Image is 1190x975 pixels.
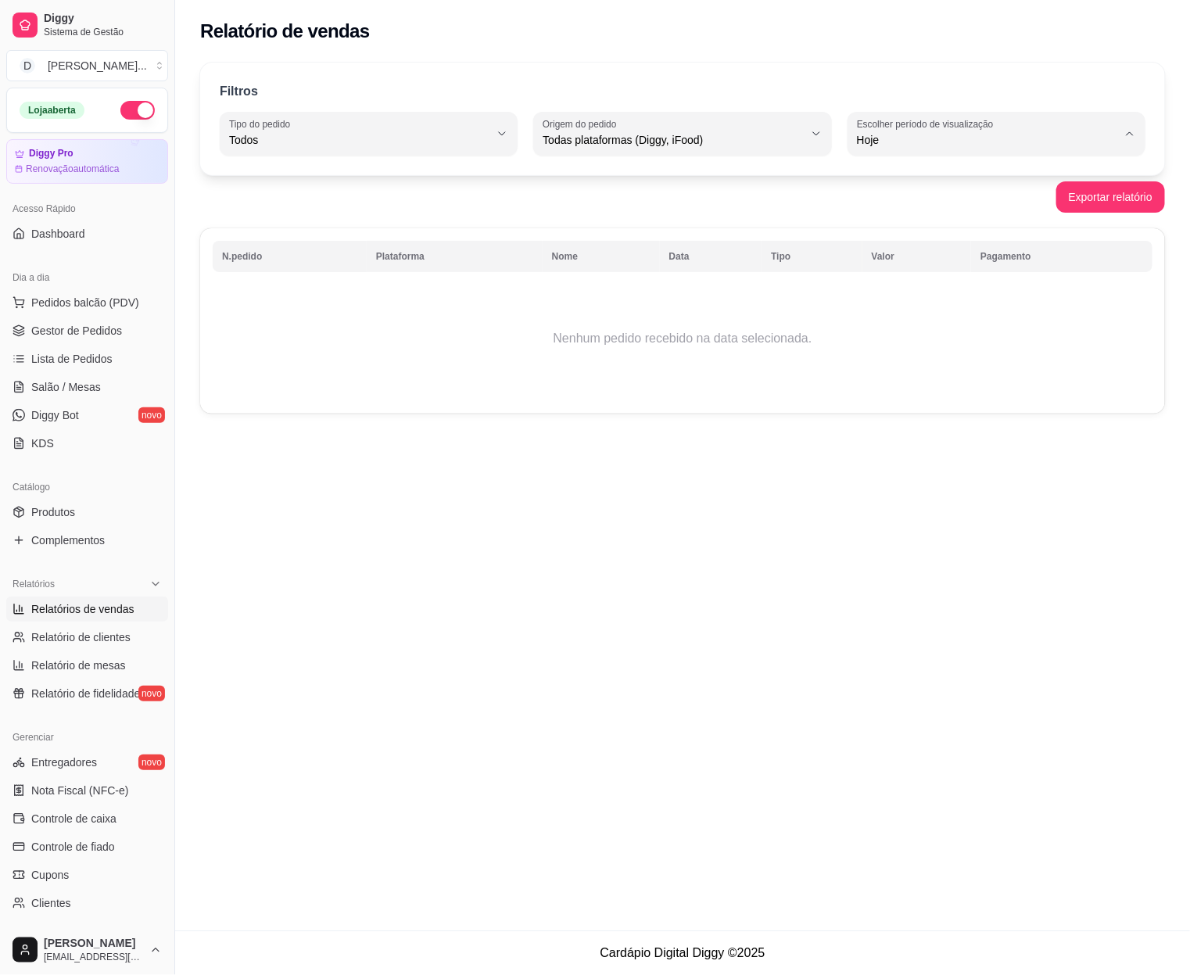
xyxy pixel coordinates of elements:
th: Plataforma [367,241,543,272]
span: Dashboard [31,226,85,242]
span: Relatório de mesas [31,658,126,673]
button: Select a team [6,50,168,81]
span: Complementos [31,532,105,548]
span: Gestor de Pedidos [31,323,122,339]
footer: Cardápio Digital Diggy © 2025 [175,930,1190,975]
button: Alterar Status [120,101,155,120]
span: Diggy Bot [31,407,79,423]
th: Tipo [762,241,862,272]
label: Tipo do pedido [229,117,296,131]
div: Acesso Rápido [6,196,168,221]
div: Dia a dia [6,265,168,290]
span: Relatórios [13,578,55,590]
span: Relatório de clientes [31,629,131,645]
span: Lista de Pedidos [31,351,113,367]
article: Renovação automática [26,163,119,175]
label: Escolher período de visualização [857,117,998,131]
span: Relatórios de vendas [31,601,134,617]
span: Entregadores [31,755,97,770]
h2: Relatório de vendas [200,19,370,44]
div: Gerenciar [6,725,168,750]
span: D [20,58,35,73]
span: [EMAIL_ADDRESS][DOMAIN_NAME] [44,951,143,963]
span: Pedidos balcão (PDV) [31,295,139,310]
th: Data [660,241,762,272]
span: Diggy [44,12,162,26]
span: Salão / Mesas [31,379,101,395]
span: Cupons [31,867,69,883]
th: Nome [543,241,660,272]
span: Clientes [31,895,71,911]
p: Filtros [220,82,258,101]
span: Estoque [31,923,71,939]
span: Hoje [857,132,1117,148]
span: Todos [229,132,489,148]
span: Relatório de fidelidade [31,686,140,701]
div: [PERSON_NAME] ... [48,58,147,73]
span: KDS [31,436,54,451]
td: Nenhum pedido recebido na data selecionada. [213,276,1152,401]
th: N.pedido [213,241,367,272]
div: Catálogo [6,475,168,500]
label: Origem do pedido [543,117,622,131]
div: Loja aberta [20,102,84,119]
span: Produtos [31,504,75,520]
article: Diggy Pro [29,148,73,160]
span: [PERSON_NAME] [44,937,143,951]
span: Nota Fiscal (NFC-e) [31,783,128,798]
span: Sistema de Gestão [44,26,162,38]
span: Controle de caixa [31,811,116,826]
span: Todas plataformas (Diggy, iFood) [543,132,803,148]
span: Controle de fiado [31,839,115,855]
